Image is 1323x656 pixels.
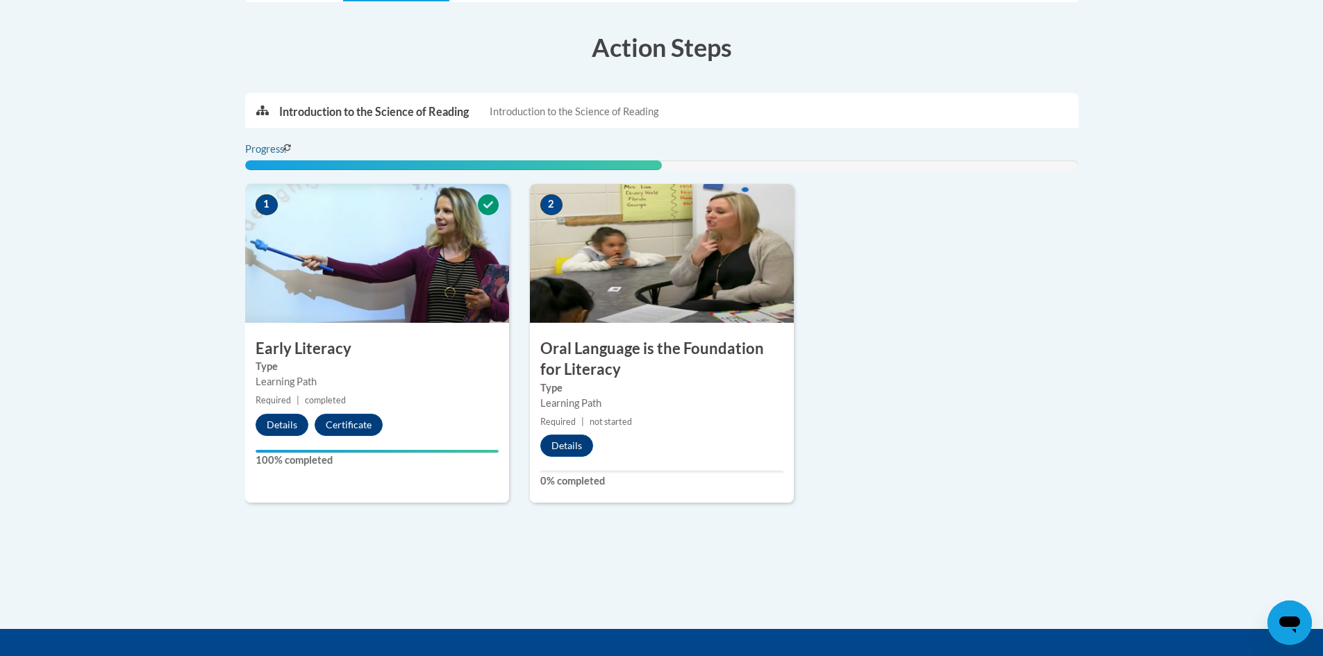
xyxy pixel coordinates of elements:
[590,417,632,427] span: not started
[245,184,509,323] img: Course Image
[256,374,499,389] div: Learning Path
[540,380,783,396] label: Type
[245,338,509,360] h3: Early Literacy
[256,450,499,453] div: Your progress
[490,104,658,119] span: Introduction to the Science of Reading
[540,396,783,411] div: Learning Path
[256,359,499,374] label: Type
[530,184,794,323] img: Course Image
[245,30,1079,65] h3: Action Steps
[245,142,325,157] label: Progress:
[540,435,593,457] button: Details
[581,417,584,427] span: |
[540,194,563,215] span: 2
[256,194,278,215] span: 1
[530,338,794,381] h3: Oral Language is the Foundation for Literacy
[1267,600,1312,645] iframe: Button to launch messaging window
[297,395,299,405] span: |
[279,104,469,119] p: Introduction to the Science of Reading
[305,395,346,405] span: completed
[256,395,291,405] span: Required
[540,473,783,489] label: 0% completed
[256,414,308,436] button: Details
[256,453,499,468] label: 100% completed
[315,414,383,436] button: Certificate
[540,417,576,427] span: Required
